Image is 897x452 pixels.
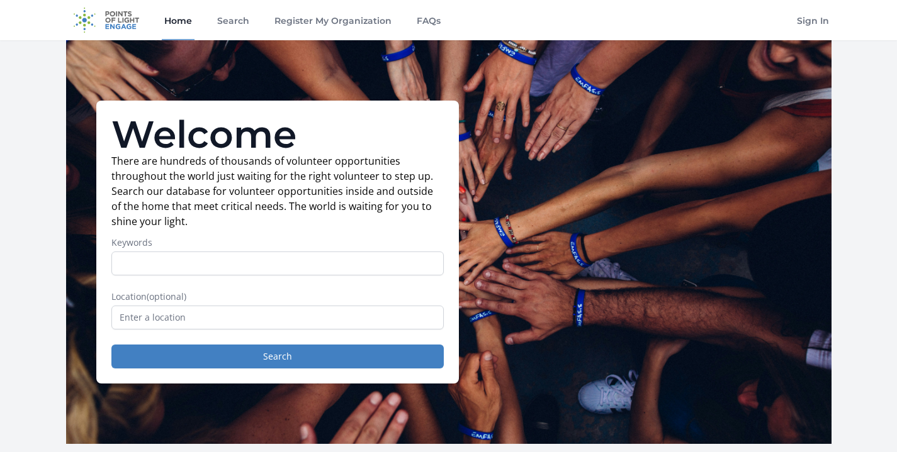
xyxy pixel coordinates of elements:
[111,236,444,249] label: Keywords
[111,306,444,329] input: Enter a location
[111,290,444,303] label: Location
[111,345,444,368] button: Search
[111,153,444,229] p: There are hundreds of thousands of volunteer opportunities throughout the world just waiting for ...
[147,290,186,302] span: (optional)
[111,116,444,153] h1: Welcome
